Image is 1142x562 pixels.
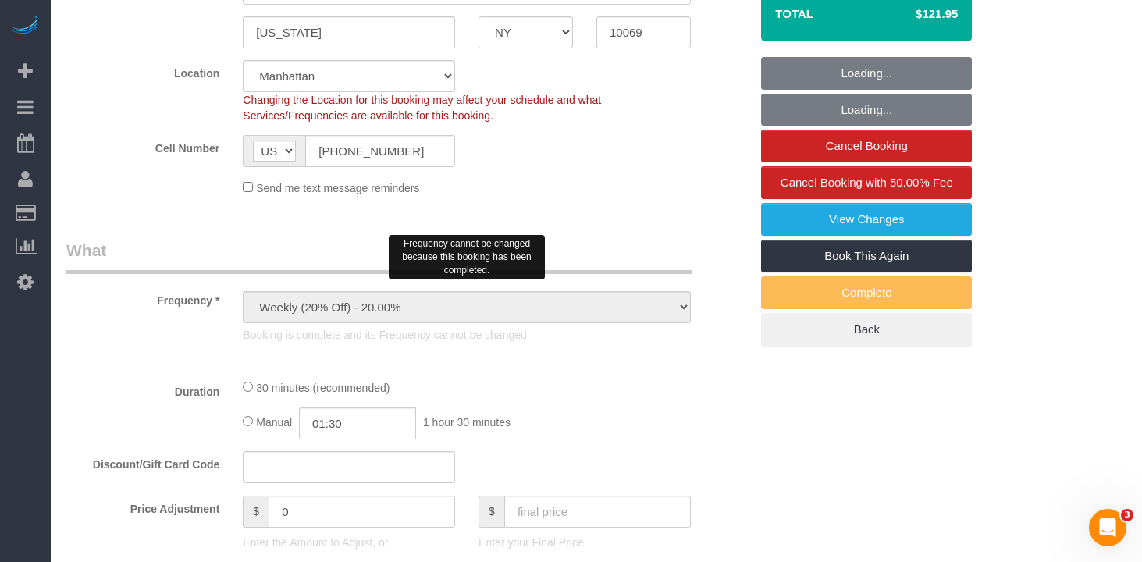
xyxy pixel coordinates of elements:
[761,240,972,272] a: Book This Again
[256,382,390,394] span: 30 minutes (recommended)
[761,313,972,346] a: Back
[243,327,691,343] p: Booking is complete and its Frequency cannot be changed
[869,8,958,21] h4: $121.95
[781,176,953,189] span: Cancel Booking with 50.00% Fee
[243,94,601,122] span: Changing the Location for this booking may affect your schedule and what Services/Frequencies are...
[243,16,455,48] input: City
[423,416,511,429] span: 1 hour 30 minutes
[55,496,231,517] label: Price Adjustment
[305,135,455,167] input: Cell Number
[55,379,231,400] label: Duration
[761,203,972,236] a: View Changes
[243,496,269,528] span: $
[761,166,972,199] a: Cancel Booking with 50.00% Fee
[504,496,691,528] input: final price
[761,130,972,162] a: Cancel Booking
[479,535,691,550] p: Enter your Final Price
[243,535,455,550] p: Enter the Amount to Adjust, or
[256,182,419,194] span: Send me text message reminders
[9,16,41,37] img: Automaid Logo
[1089,509,1126,546] iframe: Intercom live chat
[775,7,813,20] strong: Total
[55,287,231,308] label: Frequency *
[55,60,231,81] label: Location
[256,416,292,429] span: Manual
[66,239,692,274] legend: What
[55,135,231,156] label: Cell Number
[596,16,691,48] input: Zip Code
[479,496,504,528] span: $
[55,451,231,472] label: Discount/Gift Card Code
[389,235,545,279] div: Frequency cannot be changed because this booking has been completed.
[1121,509,1133,521] span: 3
